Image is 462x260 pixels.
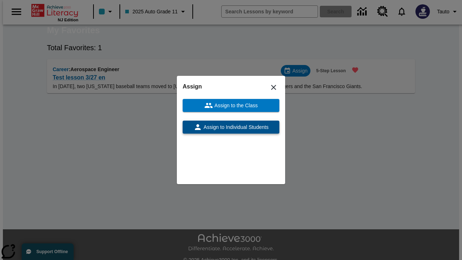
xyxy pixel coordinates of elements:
button: Assign to Individual Students [183,121,279,134]
span: Assign to the Class [213,102,258,109]
button: Close [265,79,282,96]
button: Assign to the Class [183,99,279,112]
span: Assign to Individual Students [202,123,269,131]
h6: Assign [183,82,279,92]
